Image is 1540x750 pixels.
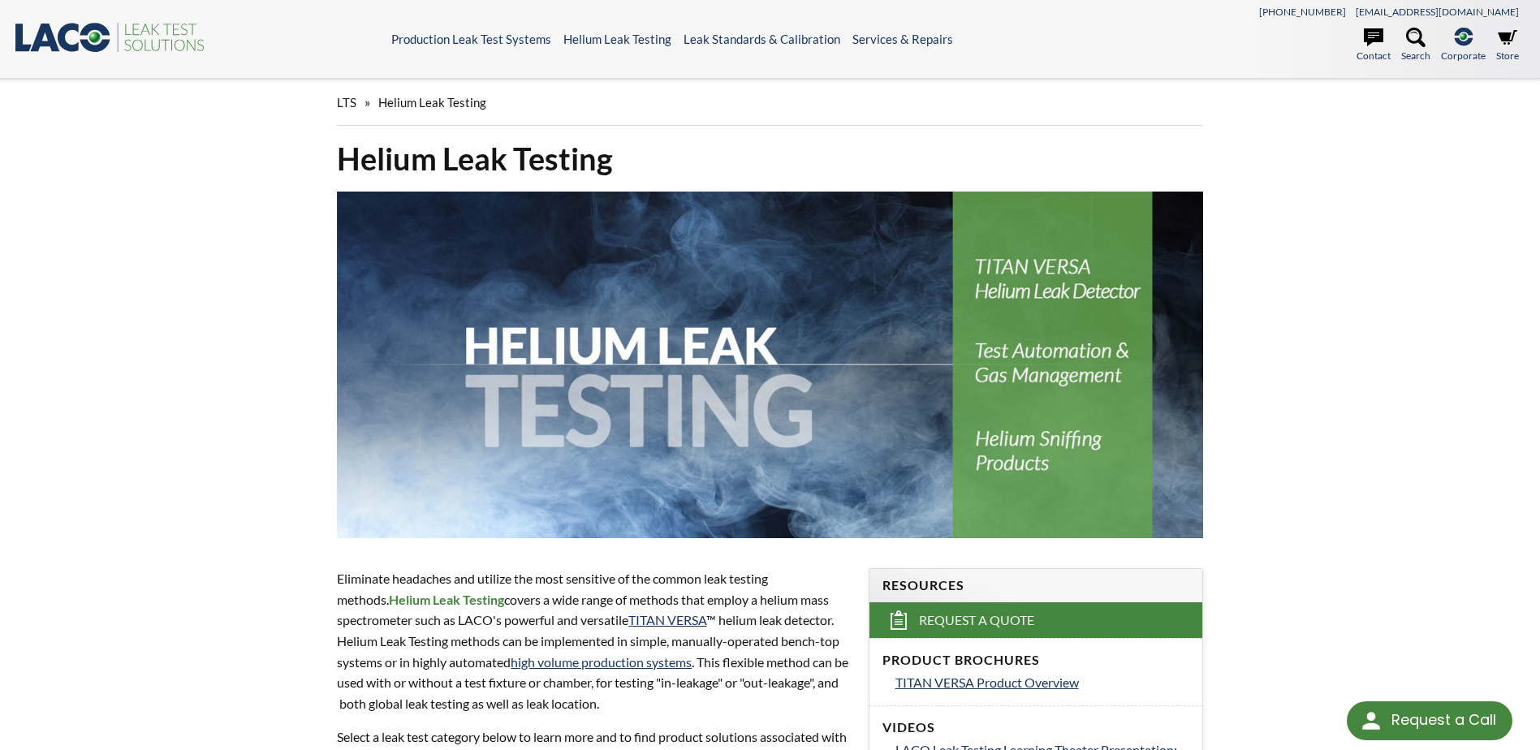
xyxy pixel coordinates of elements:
a: Store [1496,28,1519,63]
a: Leak Standards & Calibration [684,32,840,46]
a: Production Leak Test Systems [391,32,551,46]
h4: Resources [882,577,1189,594]
span: LTS [337,95,356,110]
h1: Helium Leak Testing [337,139,1202,179]
div: Request a Call [1347,701,1512,740]
h4: Videos [882,719,1189,736]
a: Services & Repairs [852,32,953,46]
div: » [337,80,1202,126]
a: Request a Quote [869,602,1202,638]
h4: Product Brochures [882,652,1189,669]
span: Request a Quote [919,612,1034,629]
a: Helium Leak Testing [563,32,671,46]
a: Search [1401,28,1430,63]
a: high volume production systems [511,654,692,670]
a: TITAN VERSA Product Overview [895,672,1189,693]
a: [PHONE_NUMBER] [1259,6,1346,18]
a: [EMAIL_ADDRESS][DOMAIN_NAME] [1356,6,1519,18]
span: Helium Leak Testing [378,95,486,110]
span: Corporate [1441,48,1486,63]
img: Helium Leak Testing header [337,192,1202,538]
img: round button [1358,708,1384,734]
strong: Helium Leak Testing [389,592,504,607]
a: Contact [1357,28,1391,63]
div: Request a Call [1391,701,1496,739]
p: Eliminate headaches and utilize the most sensitive of the common leak testing methods. covers a w... [337,568,848,713]
a: TITAN VERSA [628,612,706,627]
span: TITAN VERSA Product Overview [895,675,1079,690]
